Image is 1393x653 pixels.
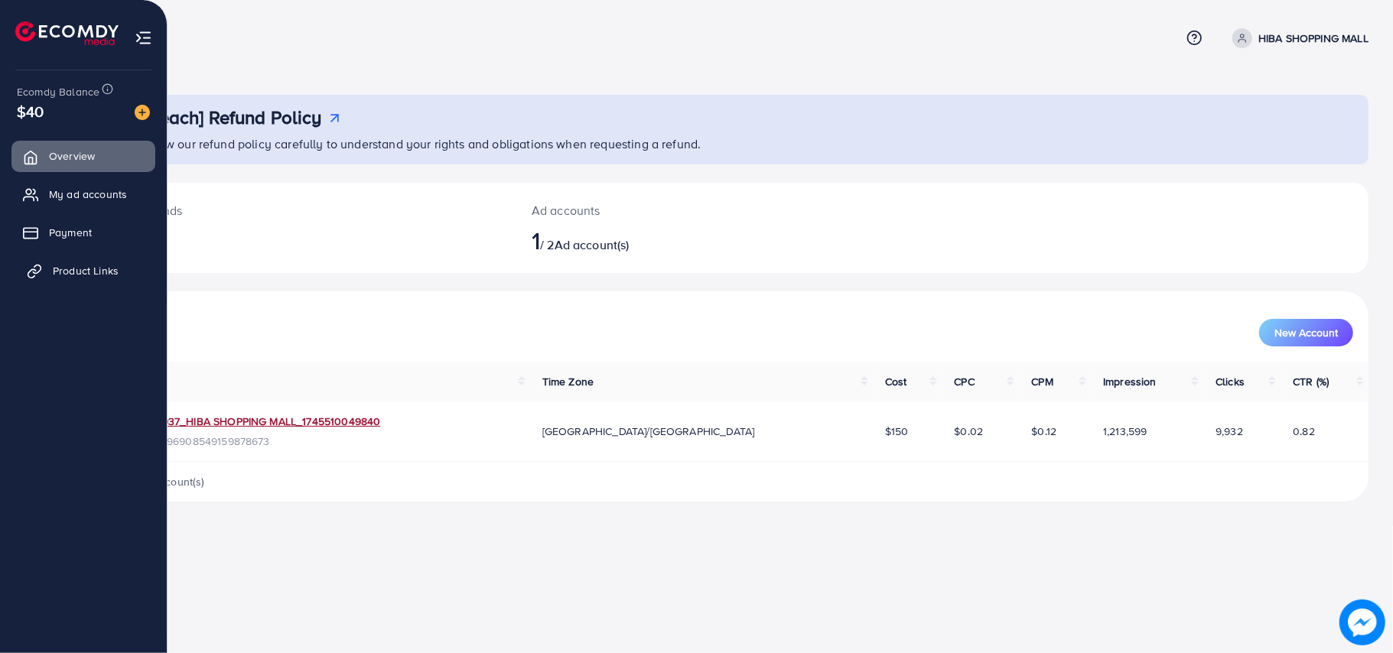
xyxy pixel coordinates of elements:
img: menu [135,29,152,47]
h2: / 2 [532,226,815,255]
span: [GEOGRAPHIC_DATA]/[GEOGRAPHIC_DATA] [542,424,755,439]
span: $0.12 [1031,424,1056,439]
span: Payment [49,225,92,240]
span: Impression [1103,374,1157,389]
span: 1,213,599 [1103,424,1147,439]
p: Please review our refund policy carefully to understand your rights and obligations when requesti... [98,135,1359,153]
span: CPC [954,374,974,389]
p: HIBA SHOPPING MALL [1258,29,1369,47]
a: My ad accounts [11,179,155,210]
img: logo [15,21,119,45]
span: Overview [49,148,95,164]
span: 9,932 [1216,424,1243,439]
a: 1027937_HIBA SHOPPING MALL_1745510049840 [139,414,380,429]
span: Product Links [53,263,119,278]
span: 1 [532,223,540,258]
span: Ecomdy Balance [17,84,99,99]
span: CTR (%) [1293,374,1329,389]
a: Payment [11,217,155,248]
p: Ad accounts [532,201,815,219]
h3: [AdReach] Refund Policy [120,106,322,128]
button: New Account [1259,319,1353,346]
span: Clicks [1216,374,1245,389]
span: ID: 7496908549159878673 [139,434,380,449]
span: 0.82 [1293,424,1315,439]
span: $150 [885,424,909,439]
span: My ad accounts [49,187,127,202]
span: Time Zone [542,374,594,389]
img: image [135,105,150,120]
span: $0.02 [954,424,983,439]
span: $40 [17,100,44,122]
h2: $0 [104,226,495,255]
span: CPM [1031,374,1053,389]
span: Cost [885,374,907,389]
a: Product Links [11,255,155,286]
p: [DATE] spends [104,201,495,219]
span: Ad account(s) [555,236,630,253]
a: HIBA SHOPPING MALL [1226,28,1369,48]
a: Overview [11,141,155,171]
img: image [1339,599,1385,645]
span: New Account [1274,327,1338,338]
